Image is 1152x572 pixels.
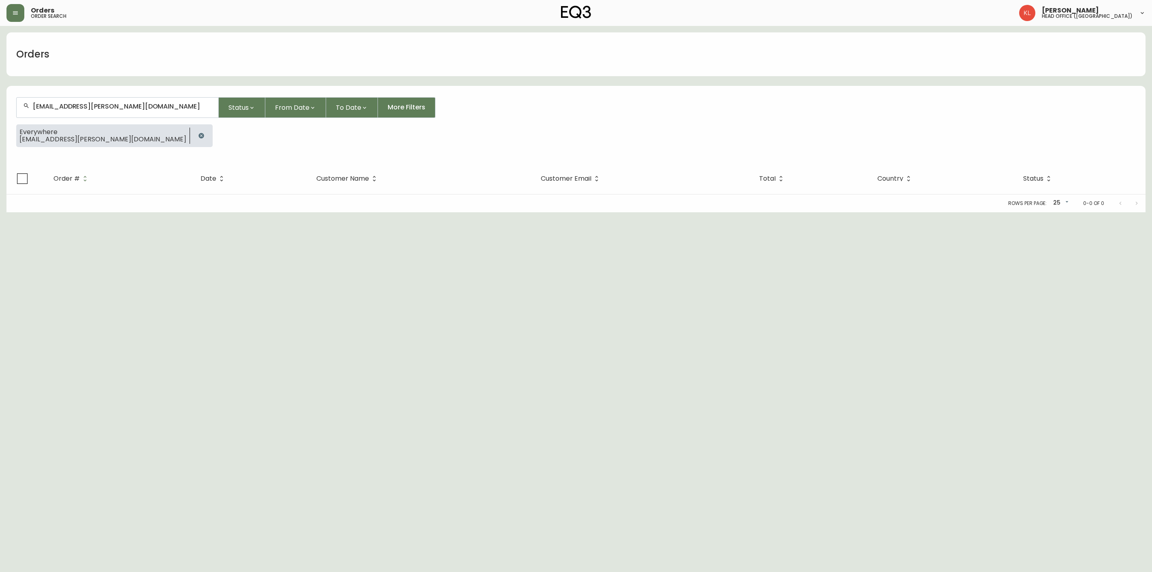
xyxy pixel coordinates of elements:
[877,176,903,181] span: Country
[316,176,369,181] span: Customer Name
[336,102,361,113] span: To Date
[228,102,249,113] span: Status
[1050,196,1070,210] div: 25
[265,97,326,118] button: From Date
[275,102,309,113] span: From Date
[53,176,80,181] span: Order #
[1019,5,1035,21] img: 2c0c8aa7421344cf0398c7f872b772b5
[1023,175,1054,182] span: Status
[759,176,776,181] span: Total
[201,176,216,181] span: Date
[31,14,66,19] h5: order search
[1042,14,1133,19] h5: head office ([GEOGRAPHIC_DATA])
[316,175,380,182] span: Customer Name
[378,97,435,118] button: More Filters
[877,175,914,182] span: Country
[1023,176,1043,181] span: Status
[1042,7,1099,14] span: [PERSON_NAME]
[541,175,602,182] span: Customer Email
[759,175,786,182] span: Total
[1008,200,1047,207] p: Rows per page:
[541,176,591,181] span: Customer Email
[19,128,186,136] span: Everywhere
[388,103,425,112] span: More Filters
[561,6,591,19] img: logo
[326,97,378,118] button: To Date
[53,175,90,182] span: Order #
[19,136,186,143] span: [EMAIL_ADDRESS][PERSON_NAME][DOMAIN_NAME]
[201,175,227,182] span: Date
[31,7,54,14] span: Orders
[33,102,212,110] input: Search
[16,47,49,61] h1: Orders
[219,97,265,118] button: Status
[1083,200,1104,207] p: 0-0 of 0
